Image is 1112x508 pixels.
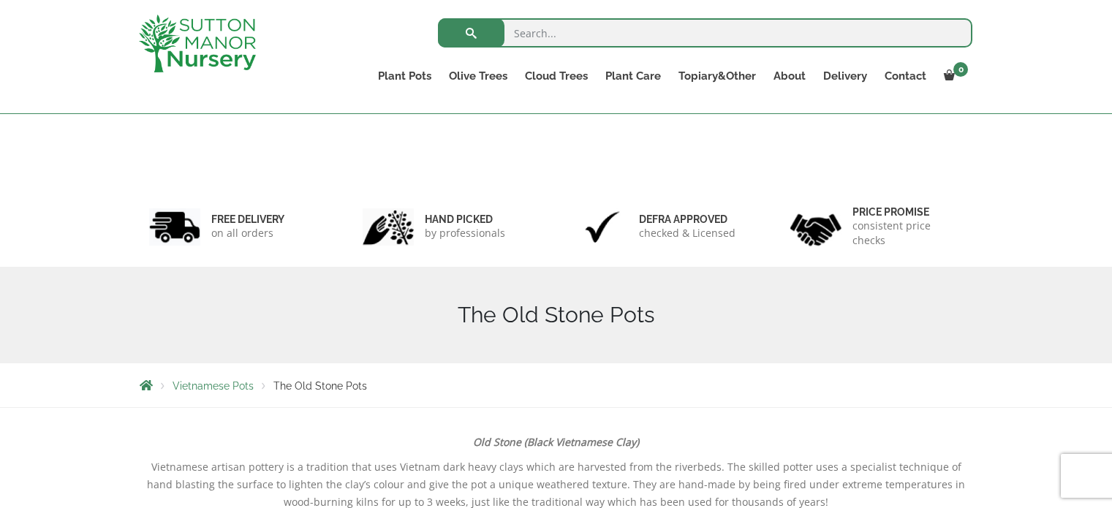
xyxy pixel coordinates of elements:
[597,66,670,86] a: Plant Care
[273,380,367,392] span: The Old Stone Pots
[765,66,814,86] a: About
[935,66,972,86] a: 0
[516,66,597,86] a: Cloud Trees
[876,66,935,86] a: Contact
[953,62,968,77] span: 0
[139,15,256,72] img: logo
[211,226,284,240] p: on all orders
[211,213,284,226] h6: FREE DELIVERY
[852,219,964,248] p: consistent price checks
[140,302,973,328] h1: The Old Stone Pots
[149,208,200,246] img: 1.jpg
[639,213,735,226] h6: Defra approved
[440,66,516,86] a: Olive Trees
[425,213,505,226] h6: hand picked
[577,208,628,246] img: 3.jpg
[140,379,973,391] nav: Breadcrumbs
[670,66,765,86] a: Topiary&Other
[473,435,639,449] strong: Old Stone (Black Vietnamese Clay)
[814,66,876,86] a: Delivery
[639,226,735,240] p: checked & Licensed
[790,205,841,249] img: 4.jpg
[425,226,505,240] p: by professionals
[438,18,972,48] input: Search...
[363,208,414,246] img: 2.jpg
[173,380,254,392] a: Vietnamese Pots
[369,66,440,86] a: Plant Pots
[852,205,964,219] h6: Price promise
